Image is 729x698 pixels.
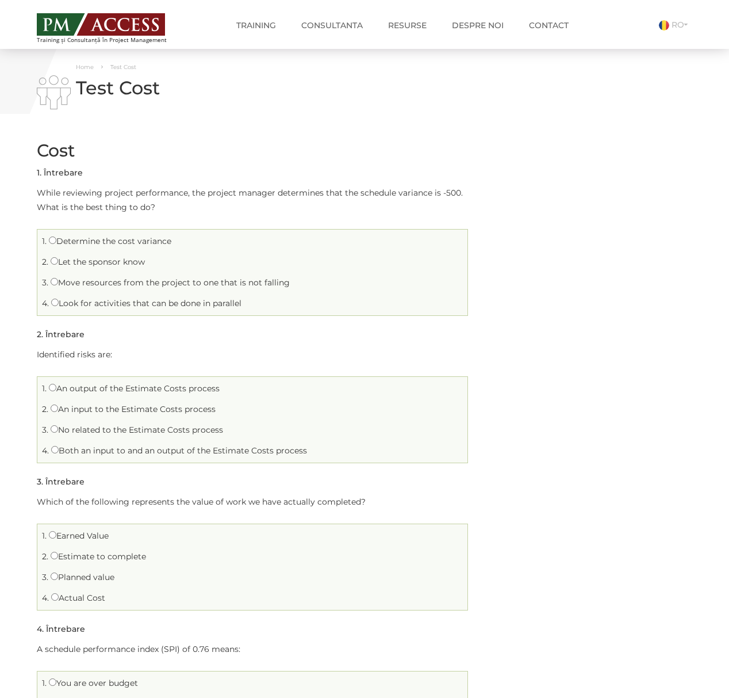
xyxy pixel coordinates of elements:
label: Estimate to complete [51,551,146,562]
span: 3 [37,476,41,487]
span: 1 [37,167,40,178]
input: Estimate to complete [51,552,58,559]
span: 3. [42,572,48,582]
input: Earned Value [49,531,56,539]
a: Home [76,63,94,71]
label: No related to the Estimate Costs process [51,425,223,435]
p: Identified risks are: [37,348,468,362]
input: Planned value [51,573,58,580]
img: i-02.png [37,75,71,109]
input: An input to the Estimate Costs process [51,405,58,412]
span: 4. [42,445,49,456]
a: Contact [520,14,577,37]
span: 2. [42,551,48,562]
span: Training și Consultanță în Project Management [37,37,188,43]
label: Move resources from the project to one that is not falling [51,277,290,288]
span: 4 [37,624,42,634]
label: An output of the Estimate Costs process [49,383,220,394]
h1: Test Cost [37,78,468,98]
h5: . Întrebare [37,169,83,177]
a: Training [228,14,285,37]
span: 2 [37,329,41,340]
label: Let the sponsor know [51,257,145,267]
a: Training și Consultanță în Project Management [37,10,188,43]
input: Actual Cost [51,593,59,601]
label: An input to the Estimate Costs process [51,404,216,414]
label: Both an input to and an output of the Estimate Costs process [51,445,307,456]
input: Move resources from the project to one that is not falling [51,278,58,285]
input: Look for activities that can be done in parallel [51,299,59,306]
a: Despre noi [443,14,512,37]
label: Actual Cost [51,593,105,603]
p: While reviewing project performance, the project manager determines that the schedule variance is... [37,186,468,215]
span: 2. [42,257,48,267]
img: Romana [659,20,669,30]
span: 3. [42,277,48,288]
h5: . Întrebare [37,330,85,339]
span: 1. [42,383,47,394]
span: 4. [42,593,49,603]
span: 1. [42,236,47,246]
label: Earned Value [49,531,109,541]
span: 1. [42,678,47,688]
input: Determine the cost variance [49,237,56,244]
h2: Cost [37,141,468,160]
input: No related to the Estimate Costs process [51,425,58,433]
label: Determine the cost variance [49,236,171,246]
label: You are over budget [49,678,138,688]
p: Which of the following represents the value of work we have actually completed? [37,495,468,509]
p: A schedule performance index (SPI) of 0.76 means: [37,642,468,657]
h5: . Întrebare [37,625,85,634]
a: Resurse [379,14,435,37]
span: 3. [42,425,48,435]
span: 1. [42,531,47,541]
h5: . Întrebare [37,478,85,486]
span: Test Cost [110,63,136,71]
input: You are over budget [49,678,56,686]
span: 2. [42,404,48,414]
label: Look for activities that can be done in parallel [51,298,241,308]
a: Consultanta [293,14,371,37]
img: PM ACCESS - Echipa traineri si consultanti certificati PMP: Narciss Popescu, Mihai Olaru, Monica ... [37,13,165,36]
input: Both an input to and an output of the Estimate Costs process [51,446,59,453]
span: 4. [42,298,49,308]
input: An output of the Estimate Costs process [49,384,56,391]
label: Planned value [51,572,114,582]
a: RO [659,20,692,30]
input: Let the sponsor know [51,257,58,265]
